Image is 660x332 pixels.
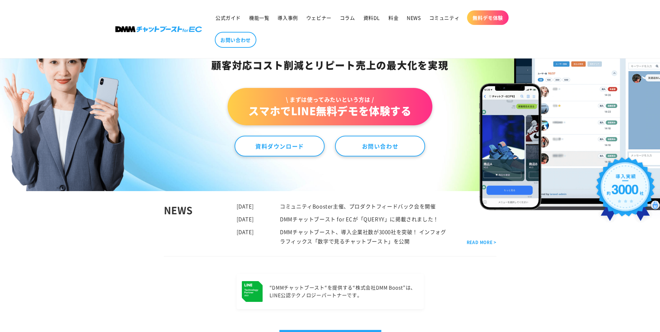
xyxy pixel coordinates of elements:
[359,10,384,25] a: 資料DL
[336,10,359,25] a: コラム
[249,15,269,21] span: 機能一覧
[306,15,332,21] span: ウェビナー
[278,15,298,21] span: 導入事例
[228,88,432,125] a: \ まずは使ってみたいという方は /スマホでLINE無料デモを体験する
[335,136,425,156] a: お問い合わせ
[467,10,509,25] a: 無料デモ体験
[280,203,435,210] a: コミュニティBooster主催、プロダクトフィードバック会を開催
[220,37,251,43] span: お問い合わせ
[302,10,336,25] a: ウェビナー
[280,215,439,223] a: DMMチャットブースト for ECが「QUERYY」に掲載されました！
[237,228,254,235] time: [DATE]
[429,15,460,21] span: コミュニティ
[280,228,446,245] a: DMMチャットブースト、導入企業社数が3000社を突破！ インフォグラフィックス「数字で見るチャットブースト」を公開
[235,136,325,156] a: 資料ダウンロード
[425,10,464,25] a: コミュニティ
[403,10,425,25] a: NEWS
[270,284,416,299] p: “DMMチャットブースト“を提供する “株式会社DMM Boost”は、 LINE公認テクノロジーパートナーです。
[215,15,241,21] span: 公式ガイド
[245,10,273,25] a: 機能一覧
[164,201,237,246] div: NEWS
[388,15,398,21] span: 料金
[248,96,411,103] span: \ まずは使ってみたいという方は /
[467,239,496,246] a: READ MORE >
[211,10,245,25] a: 公式ガイド
[592,154,659,229] img: 導入実績約3000社
[115,26,202,32] img: 株式会社DMM Boost
[273,10,302,25] a: 導入事例
[473,15,503,21] span: 無料デモ体験
[215,32,256,48] a: お問い合わせ
[340,15,355,21] span: コラム
[384,10,403,25] a: 料金
[407,15,421,21] span: NEWS
[363,15,380,21] span: 資料DL
[237,203,254,210] time: [DATE]
[237,215,254,223] time: [DATE]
